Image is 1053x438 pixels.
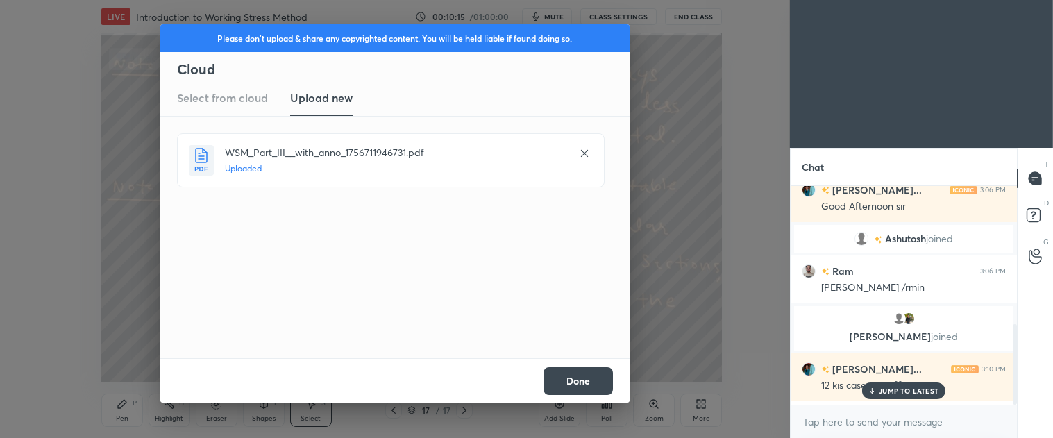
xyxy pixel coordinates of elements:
[802,183,816,197] img: 3
[926,233,953,244] span: joined
[821,187,829,194] img: no-rating-badge.077c3623.svg
[1043,237,1049,247] p: G
[879,387,938,395] p: JUMP TO LATEST
[177,60,630,78] h2: Cloud
[821,268,829,276] img: no-rating-badge.077c3623.svg
[290,90,353,106] h3: Upload new
[1045,159,1049,169] p: T
[802,264,816,278] img: 74b3a5d9b55243f88d7c6d0bde5bc40b.jpg
[829,362,922,376] h6: [PERSON_NAME]...
[802,362,816,376] img: 3
[544,367,613,395] button: Done
[160,24,630,52] div: Please don't upload & share any copyrighted content. You will be held liable if found doing so.
[821,366,829,373] img: no-rating-badge.077c3623.svg
[874,236,882,244] img: no-rating-badge.077c3623.svg
[980,186,1006,194] div: 3:06 PM
[821,281,1006,295] div: [PERSON_NAME] /rmin
[225,162,565,175] h5: Uploaded
[802,331,1005,342] p: [PERSON_NAME]
[829,183,922,197] h6: [PERSON_NAME]...
[1044,198,1049,208] p: D
[225,145,565,160] h4: WSM_Part_III__with_anno_1756711946731.pdf
[982,365,1006,373] div: 3:10 PM
[931,330,958,343] span: joined
[829,264,854,278] h6: Ram
[791,186,1017,405] div: grid
[980,267,1006,276] div: 3:06 PM
[951,365,979,373] img: iconic-light.a09c19a4.png
[892,312,906,326] img: default.png
[821,379,1006,393] div: 12 kis case k liye ??
[950,186,977,194] img: iconic-light.a09c19a4.png
[854,232,868,246] img: default.png
[821,200,1006,214] div: Good Afternoon sir
[791,149,835,185] p: Chat
[885,233,926,244] span: Ashutosh
[902,312,916,326] img: b2b929bb3ee94a3c9d113740ffa956c2.jpg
